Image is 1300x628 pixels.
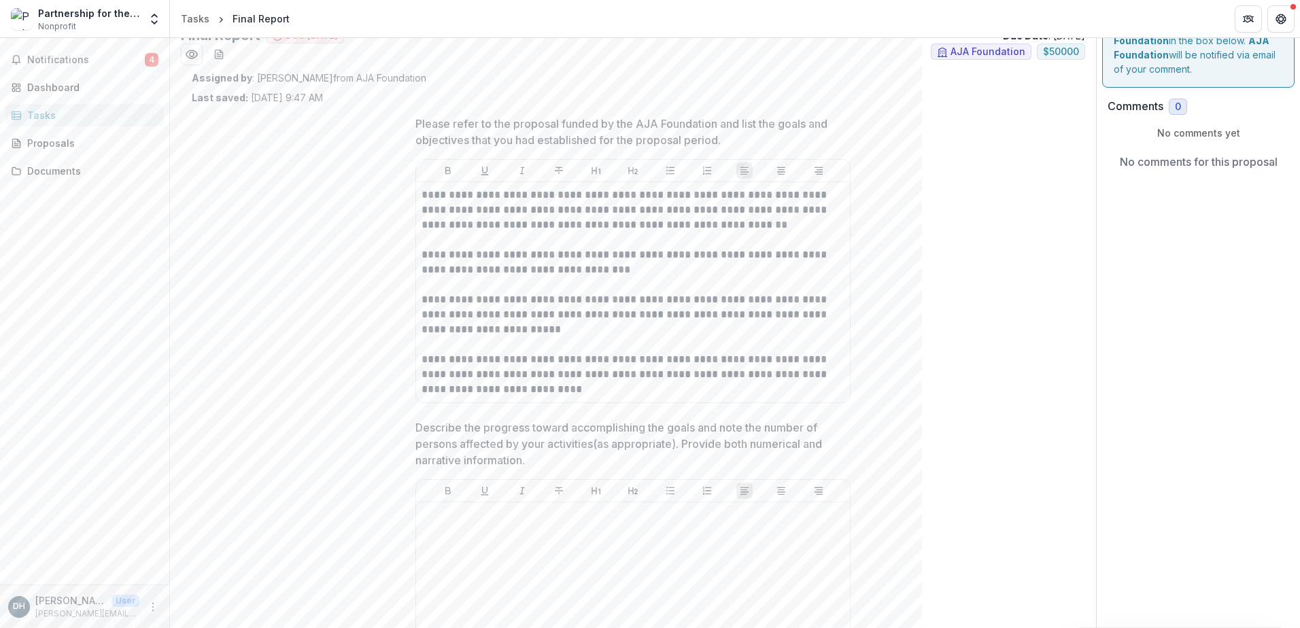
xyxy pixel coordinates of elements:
[27,54,145,66] span: Notifications
[175,9,295,29] nav: breadcrumb
[38,6,139,20] div: Partnership for the Future
[145,599,161,615] button: More
[27,80,153,94] div: Dashboard
[181,12,209,26] div: Tasks
[112,595,139,607] p: User
[588,162,604,179] button: Heading 1
[233,12,290,26] div: Final Report
[5,160,164,182] a: Documents
[699,483,715,499] button: Ordered List
[625,162,641,179] button: Heading 2
[5,76,164,99] a: Dashboard
[588,483,604,499] button: Heading 1
[11,8,33,30] img: Partnership for the Future
[1235,5,1262,33] button: Partners
[736,483,753,499] button: Align Left
[181,43,203,65] button: Preview 4fc91d0c-a30f-4ca7-a7b8-23a53a843eec.pdf
[551,483,567,499] button: Strike
[440,162,456,179] button: Bold
[192,71,1074,85] p: : [PERSON_NAME] from AJA Foundation
[1108,126,1289,140] p: No comments yet
[951,46,1025,58] span: AJA Foundation
[662,162,679,179] button: Bullet List
[1120,154,1278,170] p: No comments for this proposal
[514,162,530,179] button: Italicize
[13,602,25,611] div: Dionne Henderson
[810,483,827,499] button: Align Right
[192,72,252,84] strong: Assigned by
[662,483,679,499] button: Bullet List
[477,483,493,499] button: Underline
[810,162,827,179] button: Align Right
[440,483,456,499] button: Bold
[699,162,715,179] button: Ordered List
[1108,100,1163,113] h2: Comments
[773,483,789,499] button: Align Center
[35,593,106,608] p: [PERSON_NAME]
[27,108,153,122] div: Tasks
[551,162,567,179] button: Strike
[415,116,842,148] p: Please refer to the proposal funded by the AJA Foundation and list the goals and objectives that ...
[27,136,153,150] div: Proposals
[514,483,530,499] button: Italicize
[773,162,789,179] button: Align Center
[27,164,153,178] div: Documents
[208,43,230,65] button: download-word-button
[35,608,139,620] p: [PERSON_NAME][EMAIL_ADDRESS][PERSON_NAME][DOMAIN_NAME]
[145,53,158,67] span: 4
[625,483,641,499] button: Heading 2
[38,20,76,33] span: Nonprofit
[1175,101,1181,113] span: 0
[1003,30,1048,41] strong: Due Date
[415,419,842,468] p: Describe the progress toward accomplishing the goals and note the number of persons affected by y...
[192,92,248,103] strong: Last saved:
[5,132,164,154] a: Proposals
[1102,7,1295,88] div: Send comments or questions to in the box below. will be notified via email of your comment.
[477,162,493,179] button: Underline
[192,90,323,105] p: [DATE] 9:47 AM
[1267,5,1295,33] button: Get Help
[1043,46,1079,58] span: $ 50000
[175,9,215,29] a: Tasks
[5,104,164,126] a: Tasks
[5,49,164,71] button: Notifications4
[145,5,164,33] button: Open entity switcher
[736,162,753,179] button: Align Left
